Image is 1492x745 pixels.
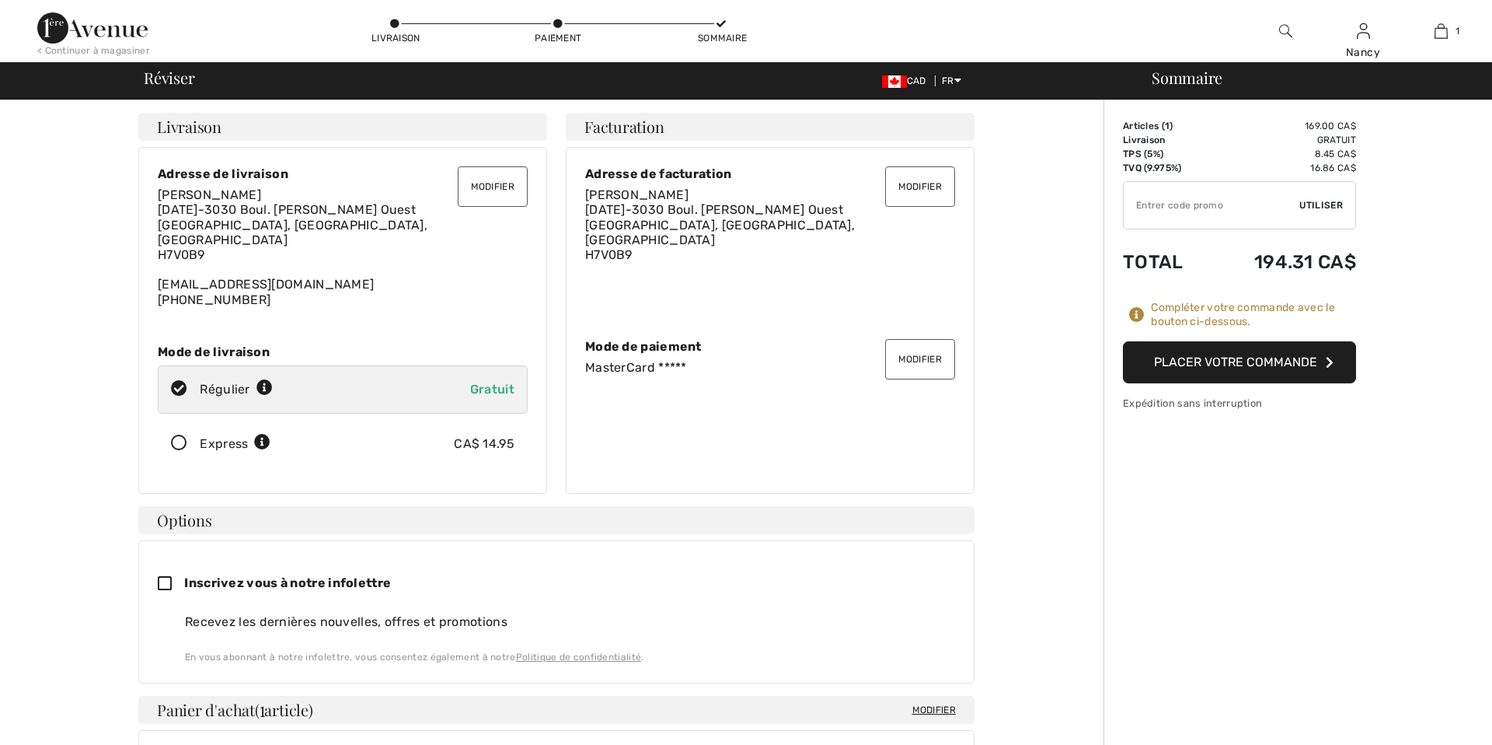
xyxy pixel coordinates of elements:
[158,187,261,202] span: [PERSON_NAME]
[1123,341,1356,383] button: Placer votre commande
[1434,22,1448,40] img: Mon panier
[516,652,641,663] a: Politique de confidentialité
[1123,236,1209,289] td: Total
[942,75,961,86] span: FR
[585,202,855,262] span: [DATE]-3030 Boul. [PERSON_NAME] Ouest [GEOGRAPHIC_DATA], [GEOGRAPHIC_DATA], [GEOGRAPHIC_DATA] H7V0B9
[1299,198,1343,212] span: Utiliser
[158,202,427,262] span: [DATE]-3030 Boul. [PERSON_NAME] Ouest [GEOGRAPHIC_DATA], [GEOGRAPHIC_DATA], [GEOGRAPHIC_DATA] H7V0B9
[184,575,391,590] span: Inscrivez vous à notre infolettre
[470,382,514,397] span: Gratuit
[885,166,955,207] button: Modifier
[158,187,528,307] div: [EMAIL_ADDRESS][DOMAIN_NAME] [PHONE_NUMBER]
[1209,119,1356,133] td: 169.00 CA$
[584,119,664,135] span: Facturation
[37,44,150,58] div: < Continuer à magasiner
[260,698,265,719] span: 1
[1357,23,1370,38] a: Se connecter
[1455,24,1459,38] span: 1
[200,435,270,453] div: Express
[138,506,974,534] h4: Options
[157,119,221,135] span: Livraison
[1209,161,1356,175] td: 16.86 CA$
[1325,44,1401,61] div: Nancy
[1209,147,1356,161] td: 8.45 CA$
[454,435,514,453] div: CA$ 14.95
[1124,182,1299,229] input: Code promo
[1123,161,1209,175] td: TVQ (9.975%)
[585,166,955,181] div: Adresse de facturation
[1403,22,1479,40] a: 1
[912,702,956,718] span: Modifier
[1357,22,1370,40] img: Mes infos
[371,31,418,45] div: Livraison
[185,650,955,664] div: En vous abonnant à notre infolettre, vous consentez également à notre .
[585,339,955,354] div: Mode de paiement
[158,345,528,359] div: Mode de livraison
[698,31,744,45] div: Sommaire
[1123,147,1209,161] td: TPS (5%)
[585,187,688,202] span: [PERSON_NAME]
[158,166,528,181] div: Adresse de livraison
[1123,133,1209,147] td: Livraison
[144,70,194,86] span: Réviser
[185,613,955,631] div: Recevez les dernières nouvelles, offres et promotions
[1165,121,1170,131] span: 1
[37,12,148,44] img: 1ère Avenue
[535,31,581,45] div: Paiement
[882,75,907,88] img: Canadian Dollar
[1133,70,1483,86] div: Sommaire
[138,696,974,724] h4: Panier d'achat
[458,166,528,207] button: Modifier
[200,380,273,399] div: Régulier
[885,339,955,379] button: Modifier
[1151,301,1356,329] div: Compléter votre commande avec le bouton ci-dessous.
[1209,236,1356,289] td: 194.31 CA$
[1279,22,1292,40] img: recherche
[1123,119,1209,133] td: Articles ( )
[255,699,313,720] span: ( article)
[1123,396,1356,411] div: Expédition sans interruption
[1209,133,1356,147] td: Gratuit
[882,75,932,86] span: CAD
